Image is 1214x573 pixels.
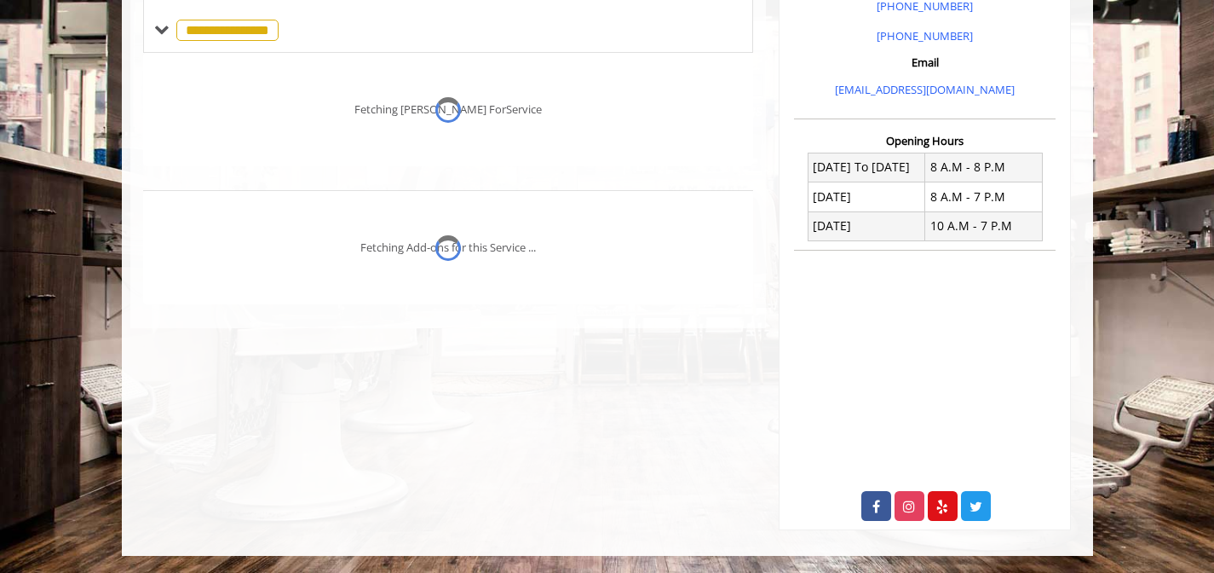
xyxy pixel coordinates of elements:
h3: Opening Hours [794,135,1056,147]
a: [PHONE_NUMBER] [877,28,973,43]
td: 8 A.M - 7 P.M [925,182,1043,211]
td: [DATE] To [DATE] [808,153,925,182]
a: [EMAIL_ADDRESS][DOMAIN_NAME] [835,82,1015,97]
div: Fetching Add-ons for this Service ... [360,239,536,257]
td: 10 A.M - 7 P.M [925,211,1043,240]
div: Fetching [PERSON_NAME] ForService [354,101,542,119]
td: [DATE] [808,211,925,240]
h3: Email [798,56,1051,68]
td: 8 A.M - 8 P.M [925,153,1043,182]
td: [DATE] [808,182,925,211]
